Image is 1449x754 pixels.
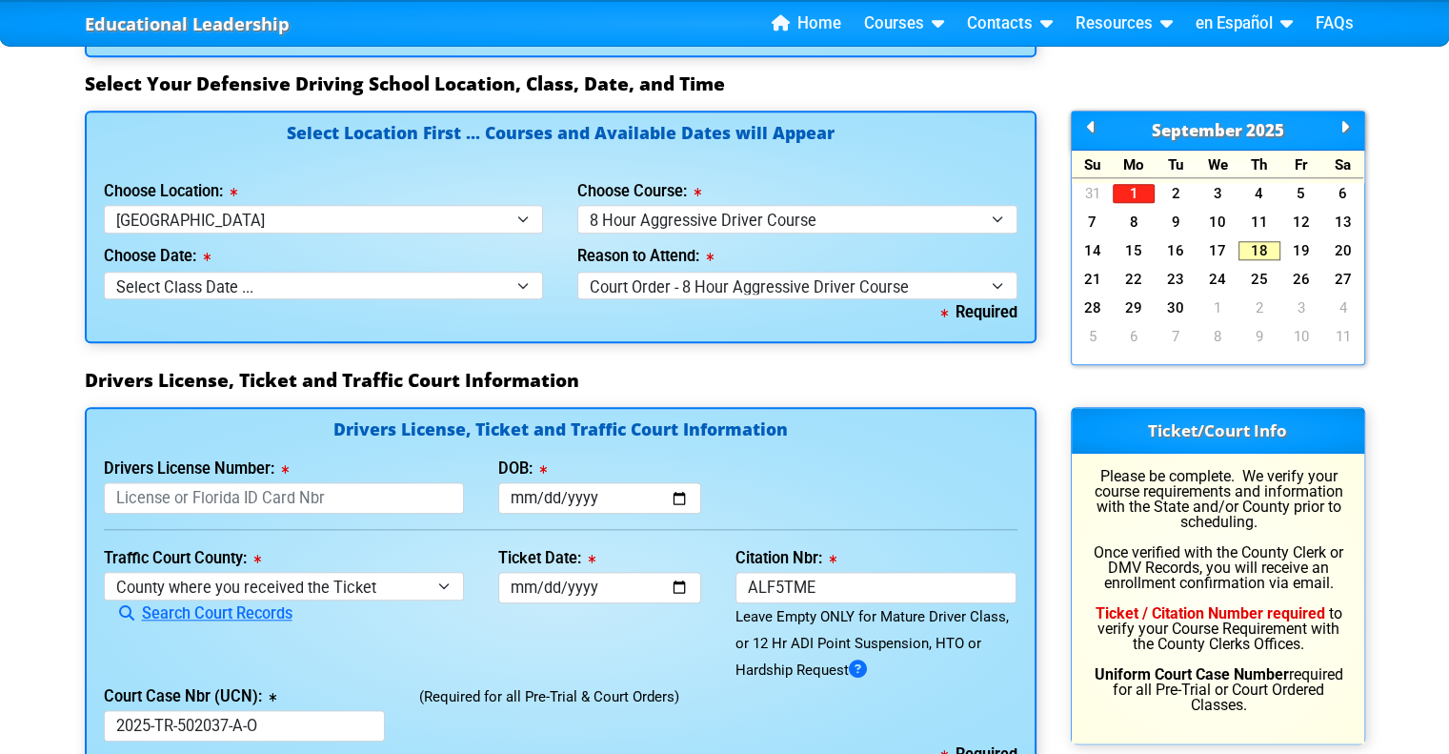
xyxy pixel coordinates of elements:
a: 15 [1113,241,1155,260]
a: 4 [1322,298,1364,317]
a: 18 [1238,241,1280,260]
a: Search Court Records [104,604,292,622]
h3: Drivers License, Ticket and Traffic Court Information [85,369,1365,392]
input: License or Florida ID Card Nbr [104,482,465,514]
b: Ticket / Citation Number required [1096,604,1325,622]
div: (Required for all Pre-Trial & Court Orders) [402,683,1034,742]
a: FAQs [1308,10,1361,38]
a: 10 [1280,327,1322,346]
a: 27 [1322,270,1364,289]
a: 13 [1322,213,1364,232]
label: Drivers License Number: [104,461,289,477]
a: 14 [1072,241,1114,260]
input: 2024-TR-001234 [104,710,386,742]
label: Choose Course: [577,184,701,199]
span: 2025 [1246,119,1284,141]
label: Citation Nbr: [735,551,836,566]
div: Th [1238,151,1280,178]
a: 4 [1238,184,1280,203]
label: Choose Date: [104,249,211,264]
div: Mo [1113,151,1155,178]
input: mm/dd/yyyy [498,572,701,603]
a: 9 [1238,327,1280,346]
a: 30 [1155,298,1197,317]
a: 1 [1197,298,1238,317]
a: 2 [1238,298,1280,317]
b: Required [941,303,1017,321]
a: 5 [1280,184,1322,203]
a: 23 [1155,270,1197,289]
label: Reason to Attend: [577,249,714,264]
a: 6 [1113,327,1155,346]
a: 8 [1197,327,1238,346]
a: 26 [1280,270,1322,289]
a: 19 [1280,241,1322,260]
a: 3 [1197,184,1238,203]
a: 1 [1113,184,1155,203]
span: September [1152,119,1242,141]
a: 8 [1113,213,1155,232]
input: mm/dd/yyyy [498,482,701,514]
a: 20 [1322,241,1364,260]
div: Tu [1155,151,1197,178]
input: Format: A15CHIC or 1234-ABC [735,572,1017,603]
label: DOB: [498,461,547,477]
a: 31 [1072,184,1114,203]
h4: Drivers License, Ticket and Traffic Court Information [104,421,1017,441]
a: 7 [1072,213,1114,232]
div: Su [1072,151,1114,178]
a: 25 [1238,270,1280,289]
div: Leave Empty ONLY for Mature Driver Class, or 12 Hr ADI Point Suspension, HTO or Hardship Request [735,603,1017,683]
a: 17 [1197,241,1238,260]
h3: Ticket/Court Info [1072,408,1364,454]
a: 29 [1113,298,1155,317]
a: Educational Leadership [85,9,290,40]
div: Fr [1280,151,1322,178]
label: Court Case Nbr (UCN): [104,689,276,704]
div: We [1197,151,1238,178]
label: Ticket Date: [498,551,595,566]
a: Contacts [959,10,1060,38]
a: 11 [1322,327,1364,346]
a: Resources [1068,10,1180,38]
a: 11 [1238,213,1280,232]
a: Home [764,10,849,38]
a: 6 [1322,184,1364,203]
a: 22 [1113,270,1155,289]
a: 21 [1072,270,1114,289]
a: 9 [1155,213,1197,232]
a: 10 [1197,213,1238,232]
a: 5 [1072,327,1114,346]
a: 28 [1072,298,1114,317]
h4: Select Location First ... Courses and Available Dates will Appear [104,125,1017,164]
a: Courses [856,10,952,38]
a: 7 [1155,327,1197,346]
div: Sa [1322,151,1364,178]
label: Traffic Court County: [104,551,261,566]
a: en Español [1188,10,1300,38]
a: 24 [1197,270,1238,289]
a: 3 [1280,298,1322,317]
a: 12 [1280,213,1322,232]
a: 2 [1155,184,1197,203]
a: 16 [1155,241,1197,260]
b: Uniform Court Case Number [1095,665,1289,683]
label: Choose Location: [104,184,237,199]
h3: Select Your Defensive Driving School Location, Class, Date, and Time [85,72,1365,95]
p: Please be complete. We verify your course requirements and information with the State and/or Coun... [1089,469,1347,713]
